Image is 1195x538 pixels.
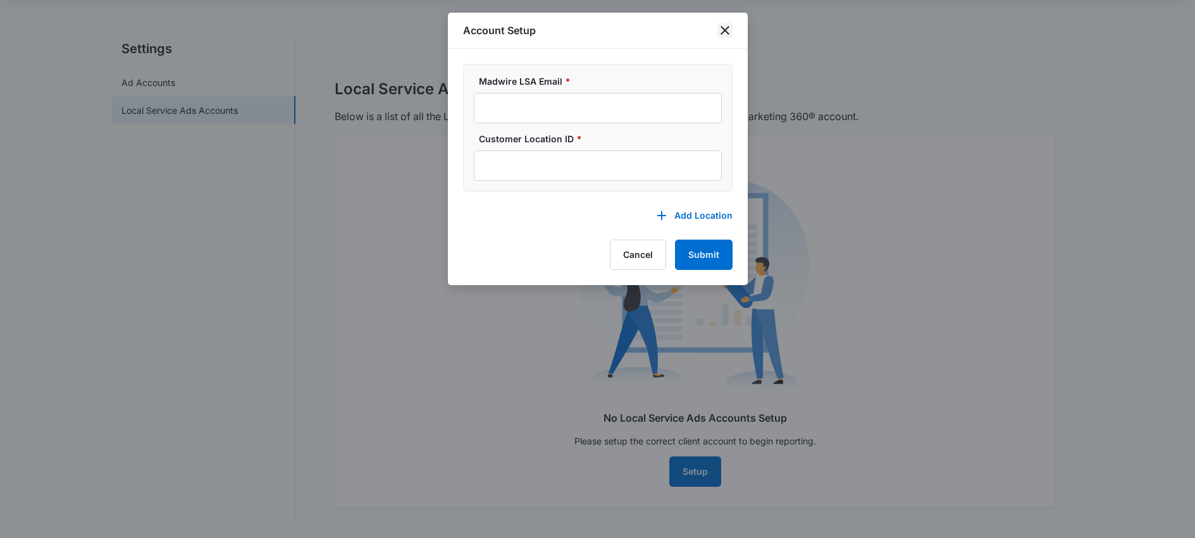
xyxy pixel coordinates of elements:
label: Madwire LSA Email [479,75,727,88]
label: Customer Location ID [479,132,727,145]
button: Cancel [610,240,666,270]
h1: Account Setup [463,23,536,38]
button: Submit [675,240,733,270]
button: Add Location [644,200,733,231]
button: close [717,23,733,38]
